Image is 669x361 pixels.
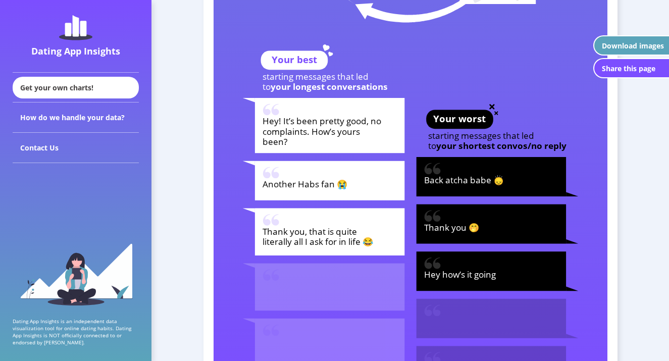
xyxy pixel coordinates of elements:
tspan: Hey how’s it going [424,269,496,281]
tspan: literally all I ask for in life 😂 [263,236,374,248]
p: Dating App Insights is an independent data visualization tool for online dating habits. Dating Ap... [13,318,139,346]
text: Your worst [433,113,486,125]
tspan: been? [263,136,287,148]
text: starting messages that led [428,130,534,141]
img: sidebar_girl.91b9467e.svg [19,242,133,305]
tspan: complaints. How’s yours [263,126,360,137]
button: Share this page [593,58,669,78]
text: to [263,81,388,92]
text: starting messages that led [263,71,369,82]
tspan: Back atcha babe 🙂‍↕️ [424,175,504,186]
div: Dating App Insights [15,45,136,57]
div: Get your own charts! [13,77,139,98]
tspan: Thank you, that is quite [263,226,357,237]
tspan: Another Habs fan 😭 [263,178,348,190]
tspan: your longest conversations [271,81,388,92]
tspan: Thank you 🤭 [424,222,480,233]
text: to [428,140,567,151]
button: Download images [593,35,669,56]
tspan: your shortest convos/no reply [436,140,567,151]
div: Share this page [602,64,655,73]
tspan: Hey! It’s been pretty good, no [263,116,381,127]
text: Your best [271,54,317,66]
div: Download images [602,41,664,50]
img: dating-app-insights-logo.5abe6921.svg [59,15,92,40]
div: Contact Us [13,133,139,163]
div: How do we handle your data? [13,102,139,133]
